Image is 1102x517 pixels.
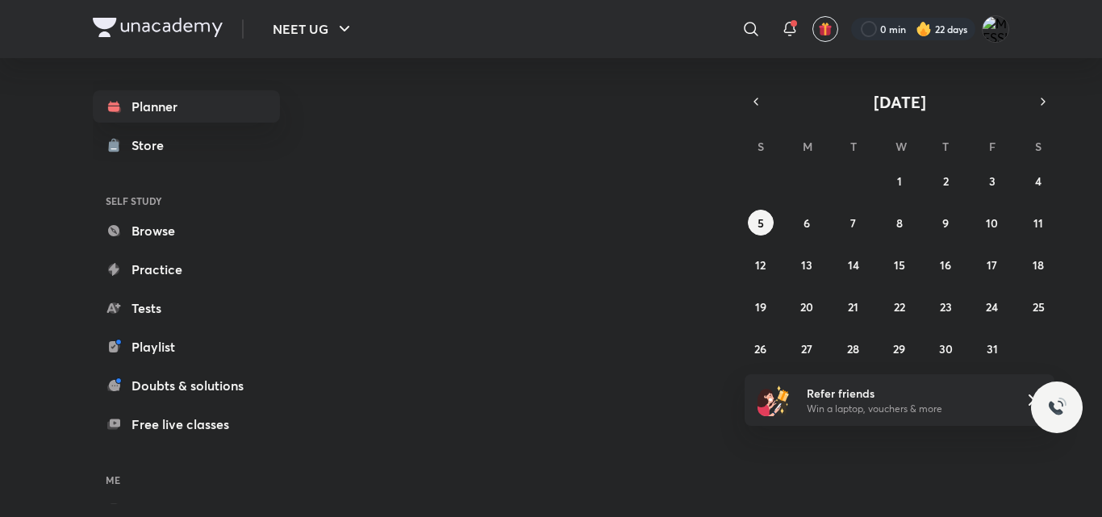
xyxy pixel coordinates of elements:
button: October 22, 2025 [887,294,912,319]
button: October 4, 2025 [1025,168,1051,194]
abbr: October 21, 2025 [848,299,858,315]
abbr: October 29, 2025 [893,341,905,356]
abbr: October 16, 2025 [940,257,951,273]
abbr: October 30, 2025 [939,341,953,356]
abbr: October 1, 2025 [897,173,902,189]
img: Company Logo [93,18,223,37]
abbr: October 4, 2025 [1035,173,1041,189]
abbr: October 2, 2025 [943,173,949,189]
abbr: Sunday [758,139,764,154]
abbr: October 6, 2025 [804,215,810,231]
button: October 16, 2025 [933,252,958,277]
h6: ME [93,466,280,494]
button: October 9, 2025 [933,210,958,236]
abbr: October 3, 2025 [989,173,996,189]
button: October 23, 2025 [933,294,958,319]
button: October 24, 2025 [979,294,1005,319]
button: October 26, 2025 [748,336,774,361]
abbr: October 28, 2025 [847,341,859,356]
abbr: October 23, 2025 [940,299,952,315]
button: October 6, 2025 [794,210,820,236]
a: Doubts & solutions [93,369,280,402]
abbr: October 10, 2025 [986,215,998,231]
button: NEET UG [263,13,364,45]
span: [DATE] [874,91,926,113]
abbr: Monday [803,139,812,154]
button: October 25, 2025 [1025,294,1051,319]
a: Store [93,129,280,161]
button: October 7, 2025 [841,210,866,236]
a: Planner [93,90,280,123]
button: October 19, 2025 [748,294,774,319]
img: MESSI [982,15,1009,43]
button: October 15, 2025 [887,252,912,277]
abbr: October 7, 2025 [850,215,856,231]
abbr: October 11, 2025 [1033,215,1043,231]
abbr: October 27, 2025 [801,341,812,356]
button: October 20, 2025 [794,294,820,319]
abbr: October 24, 2025 [986,299,998,315]
abbr: October 5, 2025 [758,215,764,231]
button: October 3, 2025 [979,168,1005,194]
button: October 13, 2025 [794,252,820,277]
button: October 1, 2025 [887,168,912,194]
button: [DATE] [767,90,1032,113]
img: ttu [1047,398,1067,417]
abbr: October 20, 2025 [800,299,813,315]
p: Win a laptop, vouchers & more [807,402,1005,416]
button: October 27, 2025 [794,336,820,361]
abbr: October 17, 2025 [987,257,997,273]
abbr: October 14, 2025 [848,257,859,273]
button: October 21, 2025 [841,294,866,319]
button: avatar [812,16,838,42]
button: October 29, 2025 [887,336,912,361]
abbr: October 22, 2025 [894,299,905,315]
abbr: October 9, 2025 [942,215,949,231]
h6: SELF STUDY [93,187,280,215]
button: October 11, 2025 [1025,210,1051,236]
img: streak [916,21,932,37]
button: October 31, 2025 [979,336,1005,361]
abbr: October 18, 2025 [1033,257,1044,273]
abbr: October 19, 2025 [755,299,766,315]
button: October 8, 2025 [887,210,912,236]
a: Company Logo [93,18,223,41]
abbr: Tuesday [850,139,857,154]
abbr: Saturday [1035,139,1041,154]
a: Playlist [93,331,280,363]
abbr: Thursday [942,139,949,154]
button: October 30, 2025 [933,336,958,361]
abbr: October 12, 2025 [755,257,766,273]
button: October 5, 2025 [748,210,774,236]
div: Store [131,136,173,155]
button: October 14, 2025 [841,252,866,277]
a: Browse [93,215,280,247]
abbr: Friday [989,139,996,154]
abbr: October 15, 2025 [894,257,905,273]
img: referral [758,384,790,416]
button: October 17, 2025 [979,252,1005,277]
abbr: October 25, 2025 [1033,299,1045,315]
abbr: October 13, 2025 [801,257,812,273]
abbr: October 31, 2025 [987,341,998,356]
button: October 10, 2025 [979,210,1005,236]
button: October 28, 2025 [841,336,866,361]
a: Free live classes [93,408,280,440]
h6: Refer friends [807,385,1005,402]
abbr: October 26, 2025 [754,341,766,356]
abbr: October 8, 2025 [896,215,903,231]
a: Practice [93,253,280,286]
a: Tests [93,292,280,324]
button: October 12, 2025 [748,252,774,277]
button: October 18, 2025 [1025,252,1051,277]
abbr: Wednesday [895,139,907,154]
img: avatar [818,22,833,36]
button: October 2, 2025 [933,168,958,194]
